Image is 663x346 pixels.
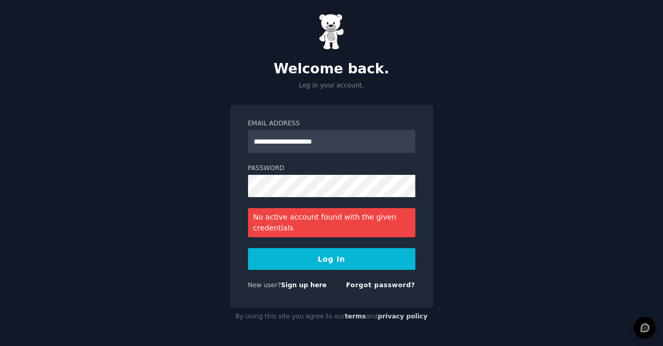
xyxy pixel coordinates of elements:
[248,281,281,289] span: New user?
[230,309,434,325] div: By using this site you agree to our and
[230,61,434,78] h2: Welcome back.
[378,313,428,320] a: privacy policy
[248,208,415,237] div: No active account found with the given credentials
[248,119,415,129] label: Email Address
[281,281,327,289] a: Sign up here
[319,14,345,50] img: Gummy Bear
[230,81,434,91] p: Log in your account.
[345,313,366,320] a: terms
[346,281,415,289] a: Forgot password?
[248,164,415,173] label: Password
[248,248,415,270] button: Log In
